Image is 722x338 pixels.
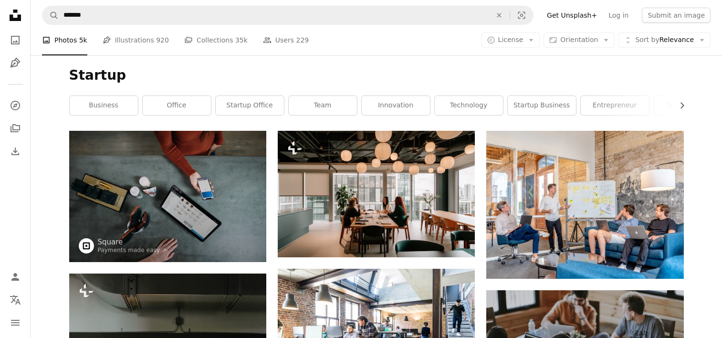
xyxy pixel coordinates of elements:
span: Orientation [560,36,598,43]
span: Sort by [635,36,659,43]
button: scroll list to the right [673,96,684,115]
a: Log in [603,8,634,23]
button: License [481,32,540,48]
a: business [70,96,138,115]
a: startup office [216,96,284,115]
a: Payments made easy ↗ [98,247,167,253]
a: Collections 35k [184,25,248,55]
a: Explore [6,96,25,115]
a: Get Unsplash+ [541,8,603,23]
span: 35k [235,35,248,45]
img: Go to Square's profile [79,238,94,253]
a: technology [435,96,503,115]
button: Language [6,290,25,309]
a: team [289,96,357,115]
img: three men sitting while using laptops and watching man beside whiteboard [486,131,683,279]
a: office [143,96,211,115]
form: Find visuals sitewide [42,6,534,25]
span: 229 [296,35,309,45]
img: a group of people sitting around a table in a room [278,131,475,257]
img: person holding smartphone beside tablet computer [69,131,266,262]
button: Sort byRelevance [618,32,711,48]
a: person holding smartphone beside tablet computer [69,192,266,201]
span: Relevance [635,35,694,45]
button: Visual search [510,6,533,24]
a: entrepreneur [581,96,649,115]
a: Download History [6,142,25,161]
button: Search Unsplash [42,6,59,24]
a: Illustrations 920 [103,25,169,55]
a: Photos [6,31,25,50]
a: a group of people sitting around a table in a room [278,190,475,198]
a: Square [98,237,167,247]
a: startup business [508,96,576,115]
a: Log in / Sign up [6,267,25,286]
a: Collections [6,119,25,138]
button: Submit an image [642,8,711,23]
button: Menu [6,313,25,332]
span: 920 [156,35,169,45]
a: Illustrations [6,53,25,73]
h1: Startup [69,67,684,84]
button: Orientation [544,32,615,48]
a: three men sitting while using laptops and watching man beside whiteboard [486,200,683,209]
a: Users 229 [263,25,309,55]
a: tech startup [654,96,722,115]
span: License [498,36,523,43]
a: innovation [362,96,430,115]
button: Clear [489,6,510,24]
